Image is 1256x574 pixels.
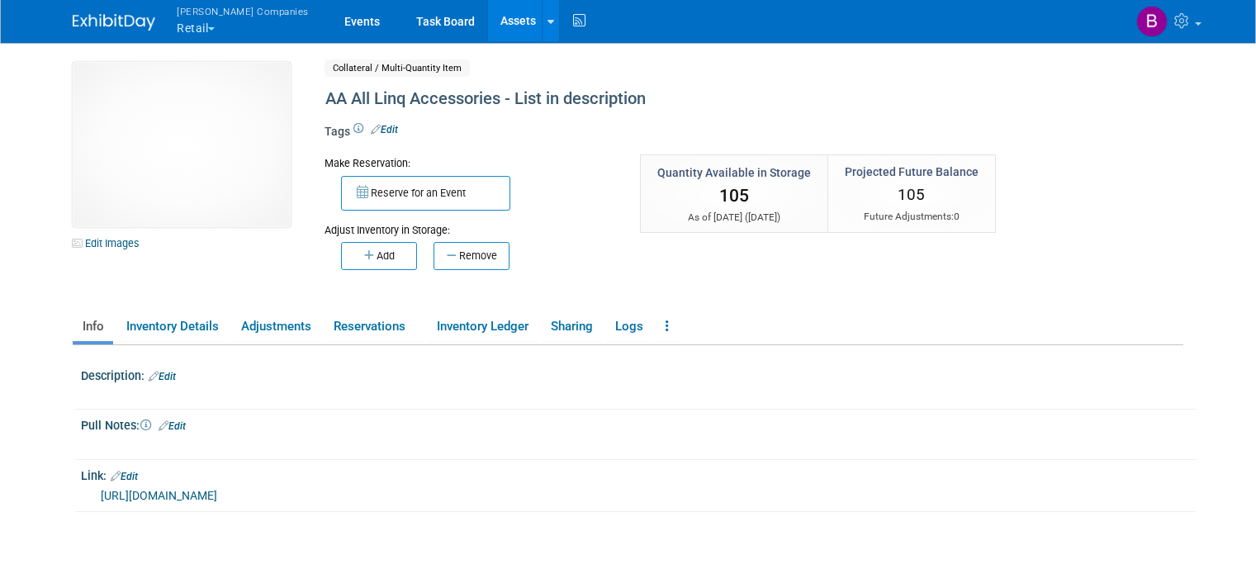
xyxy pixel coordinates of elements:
[159,420,186,432] a: Edit
[371,124,398,135] a: Edit
[81,363,1196,385] div: Description:
[81,413,1196,434] div: Pull Notes:
[1136,6,1168,37] img: Barbara Brzezinska
[73,14,155,31] img: ExhibitDay
[427,312,538,341] a: Inventory Ledger
[845,210,979,224] div: Future Adjustments:
[231,312,320,341] a: Adjustments
[719,186,749,206] span: 105
[605,312,652,341] a: Logs
[325,154,615,171] div: Make Reservation:
[116,312,228,341] a: Inventory Details
[325,59,470,77] span: Collateral / Multi-Quantity Item
[177,2,309,20] span: [PERSON_NAME] Companies
[657,164,811,181] div: Quantity Available in Storage
[73,233,146,254] a: Edit Images
[81,463,1196,485] div: Link:
[320,84,1057,114] div: AA All Linq Accessories - List in description
[325,211,615,238] div: Adjust Inventory in Storage:
[73,62,291,227] img: View Images
[434,242,510,270] button: Remove
[149,371,176,382] a: Edit
[657,211,811,225] div: As of [DATE] ( )
[954,211,960,222] span: 0
[898,185,925,204] span: 105
[324,312,424,341] a: Reservations
[748,211,777,223] span: [DATE]
[73,312,113,341] a: Info
[111,471,138,482] a: Edit
[845,164,979,180] div: Projected Future Balance
[341,242,417,270] button: Add
[101,489,217,502] a: [URL][DOMAIN_NAME]
[341,176,510,211] button: Reserve for an Event
[325,123,1057,151] div: Tags
[541,312,602,341] a: Sharing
